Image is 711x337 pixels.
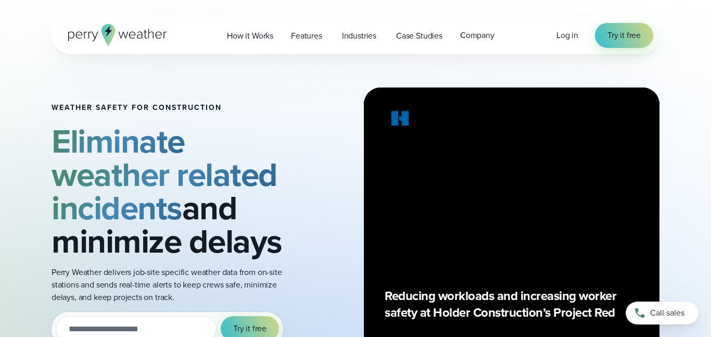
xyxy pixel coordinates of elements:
[460,29,494,42] span: Company
[218,25,282,46] a: How it Works
[556,29,578,41] span: Log in
[52,124,295,258] h2: and minimize delays
[385,108,416,132] img: Holder.svg
[233,322,266,335] span: Try it free
[387,25,451,46] a: Case Studies
[52,117,277,232] strong: Eliminate weather related incidents
[385,288,639,321] p: Reducing workloads and increasing worker safety at Holder Construction’s Project Red
[227,30,273,42] span: How it Works
[396,30,442,42] span: Case Studies
[595,23,653,48] a: Try it free
[52,104,295,112] h1: Weather safety for Construction
[52,266,295,304] p: Perry Weather delivers job-site specific weather data from on-site stations and sends real-time a...
[291,30,322,42] span: Features
[607,29,641,42] span: Try it free
[342,30,376,42] span: Industries
[650,307,684,319] span: Call sales
[626,302,699,324] a: Call sales
[556,29,578,42] a: Log in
